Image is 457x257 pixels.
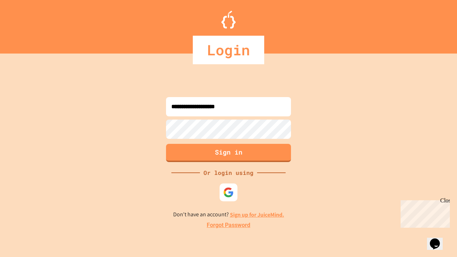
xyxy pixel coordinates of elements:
a: Sign up for JuiceMind. [230,211,284,218]
iframe: chat widget [398,197,450,228]
div: Login [193,36,264,64]
p: Don't have an account? [173,210,284,219]
div: Chat with us now!Close [3,3,49,45]
img: Logo.svg [221,11,236,29]
button: Sign in [166,144,291,162]
a: Forgot Password [207,221,250,230]
iframe: chat widget [427,228,450,250]
img: google-icon.svg [223,187,234,198]
div: Or login using [200,168,257,177]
